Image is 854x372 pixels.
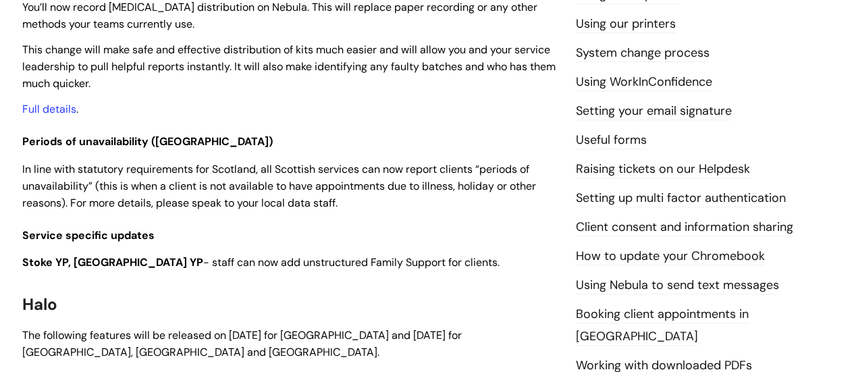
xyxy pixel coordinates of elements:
strong: Stoke YP, [GEOGRAPHIC_DATA] YP [22,255,203,269]
span: Halo [22,294,57,315]
span: Service specific updates [22,228,155,242]
span: Periods of unavailability ([GEOGRAPHIC_DATA]) [22,134,273,149]
span: - staff can now add unstructured Family Support for clients. [22,255,500,269]
span: In line with statutory requirements for Scotland, all Scottish services can now report clients “p... [22,162,536,210]
a: System change process [576,45,710,62]
a: Booking client appointments in [GEOGRAPHIC_DATA] [576,306,749,345]
a: Setting your email signature [576,103,732,120]
a: Full details [22,102,76,116]
a: How to update your Chromebook [576,248,765,265]
span: This change will make safe and effective distribution of kits much easier and will allow you and ... [22,43,556,90]
a: Using our printers [576,16,676,33]
span: The following features will be released on [DATE] for [GEOGRAPHIC_DATA] and [DATE] for [GEOGRAPHI... [22,328,462,359]
a: Using Nebula to send text messages [576,277,779,294]
a: Raising tickets on our Helpdesk [576,161,750,178]
a: Client consent and information sharing [576,219,793,236]
span: . [22,102,78,116]
a: Setting up multi factor authentication [576,190,786,207]
a: Useful forms [576,132,647,149]
a: Using WorkInConfidence [576,74,712,91]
